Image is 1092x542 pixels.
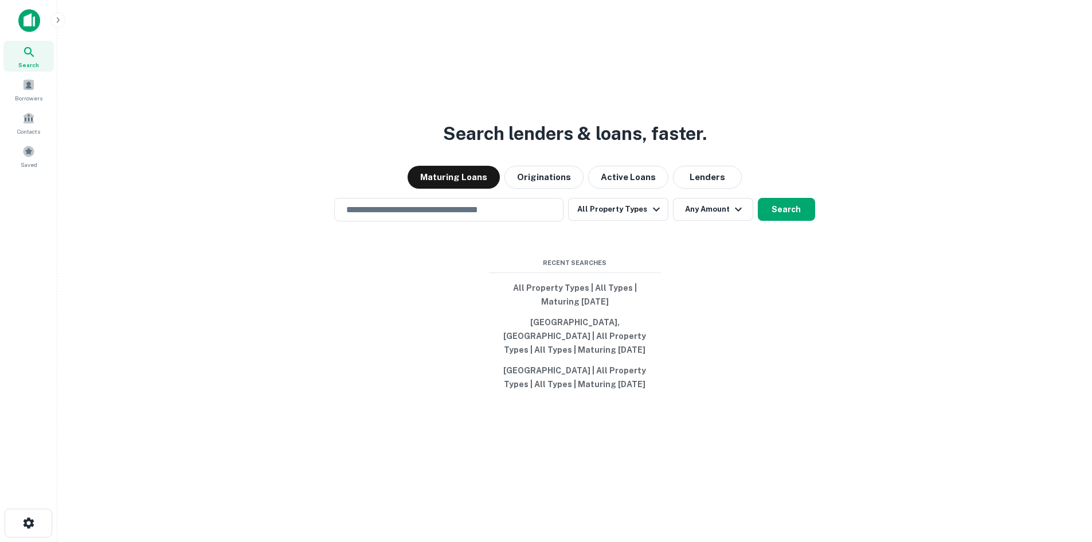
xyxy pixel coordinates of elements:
button: All Property Types | All Types | Maturing [DATE] [489,278,661,312]
button: [GEOGRAPHIC_DATA] | All Property Types | All Types | Maturing [DATE] [489,360,661,395]
button: All Property Types [568,198,668,221]
span: Saved [21,160,37,169]
span: Borrowers [15,93,42,103]
span: Search [18,60,39,69]
a: Saved [3,141,54,171]
button: [GEOGRAPHIC_DATA], [GEOGRAPHIC_DATA] | All Property Types | All Types | Maturing [DATE] [489,312,661,360]
button: Search [758,198,815,221]
img: capitalize-icon.png [18,9,40,32]
button: Active Loans [588,166,668,189]
button: Any Amount [673,198,753,221]
span: Recent Searches [489,258,661,268]
button: Originations [504,166,584,189]
span: Contacts [17,127,40,136]
a: Contacts [3,107,54,138]
a: Borrowers [3,74,54,105]
h3: Search lenders & loans, faster. [443,120,707,147]
button: Lenders [673,166,742,189]
a: Search [3,41,54,72]
button: Maturing Loans [408,166,500,189]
